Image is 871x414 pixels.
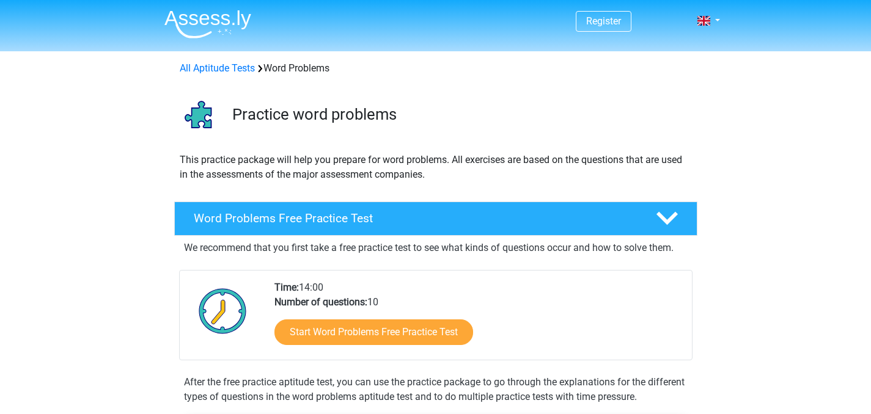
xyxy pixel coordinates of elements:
[180,153,692,182] p: This practice package will help you prepare for word problems. All exercises are based on the que...
[265,280,691,360] div: 14:00 10
[192,280,254,341] img: Clock
[274,319,473,345] a: Start Word Problems Free Practice Test
[179,375,693,404] div: After the free practice aptitude test, you can use the practice package to go through the explana...
[274,281,299,293] b: Time:
[194,211,636,225] h4: Word Problems Free Practice Test
[175,90,227,142] img: word problems
[274,296,367,308] b: Number of questions:
[164,10,251,38] img: Assessly
[175,61,697,76] div: Word Problems
[184,241,688,255] p: We recommend that you first take a free practice test to see what kinds of questions occur and ho...
[180,62,255,74] a: All Aptitude Tests
[232,105,688,124] h3: Practice word problems
[586,15,621,27] a: Register
[169,202,702,236] a: Word Problems Free Practice Test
